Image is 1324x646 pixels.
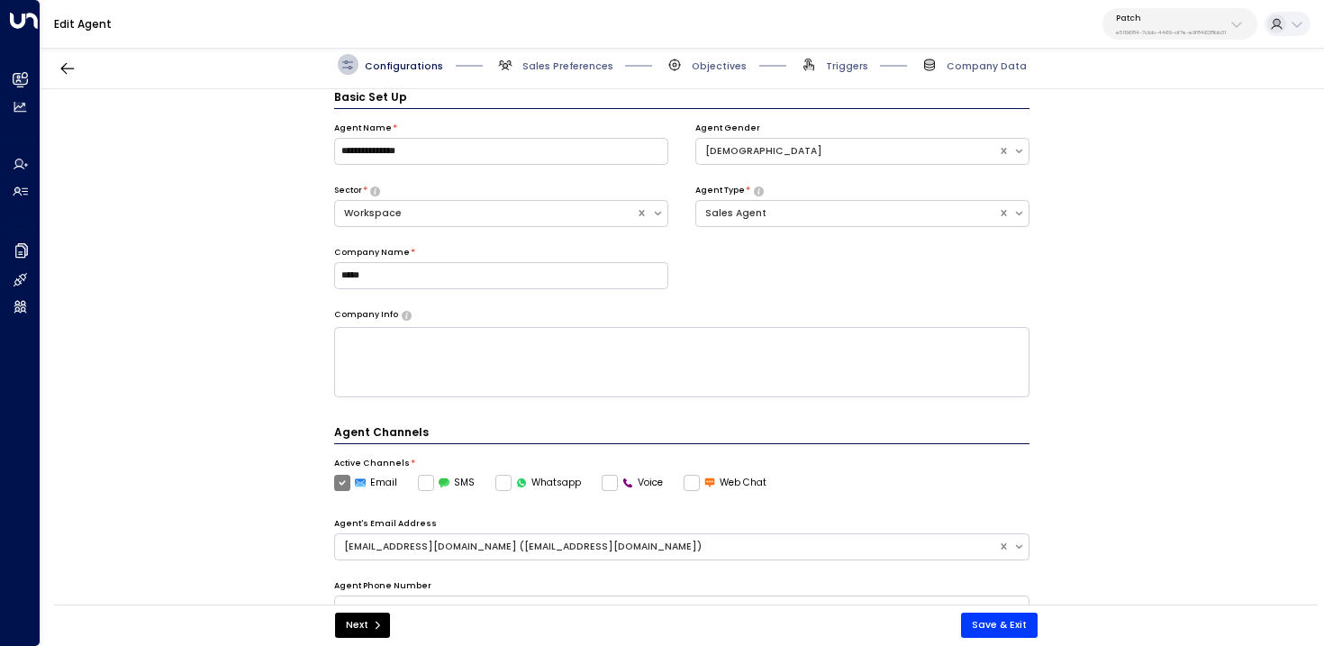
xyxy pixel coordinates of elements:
span: Triggers [826,59,868,73]
div: None [344,602,1004,616]
p: Patch [1116,13,1226,23]
div: Workspace [344,206,628,221]
p: e5119684-7cbb-4469-af7e-e9f84628bb31 [1116,29,1226,36]
label: Agent Type [695,185,745,197]
div: [EMAIL_ADDRESS][DOMAIN_NAME] ([EMAIL_ADDRESS][DOMAIN_NAME]) [344,540,989,554]
h4: Agent Channels [334,424,1030,444]
div: Sales Agent [705,206,989,221]
button: Select whether your copilot will handle inquiries directly from leads or from brokers representin... [754,187,764,196]
label: Agent Phone Number [334,580,431,593]
div: [DEMOGRAPHIC_DATA] [705,144,989,159]
label: Active Channels [334,458,410,470]
label: Agent Gender [695,123,760,135]
span: Configurations [365,59,443,73]
button: Provide a brief overview of your company, including your industry, products or services, and any ... [402,311,412,320]
label: Agent Name [334,123,392,135]
h3: Basic Set Up [334,89,1030,109]
button: Patche5119684-7cbb-4469-af7e-e9f84628bb31 [1102,8,1257,40]
button: Save & Exit [961,613,1038,638]
button: Next [335,613,390,638]
label: Agent's Email Address [334,518,437,531]
label: Company Info [334,309,398,322]
a: Edit Agent [54,16,112,32]
span: Company Data [947,59,1027,73]
label: Voice [602,475,664,491]
label: Sector [334,185,362,197]
label: Web Chat [684,475,767,491]
span: Objectives [692,59,747,73]
label: SMS [418,475,476,491]
span: Sales Preferences [522,59,613,73]
button: Select whether your copilot will handle inquiries directly from leads or from brokers representin... [370,187,380,196]
label: Company Name [334,247,410,259]
label: Whatsapp [495,475,582,491]
label: Email [334,475,398,491]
